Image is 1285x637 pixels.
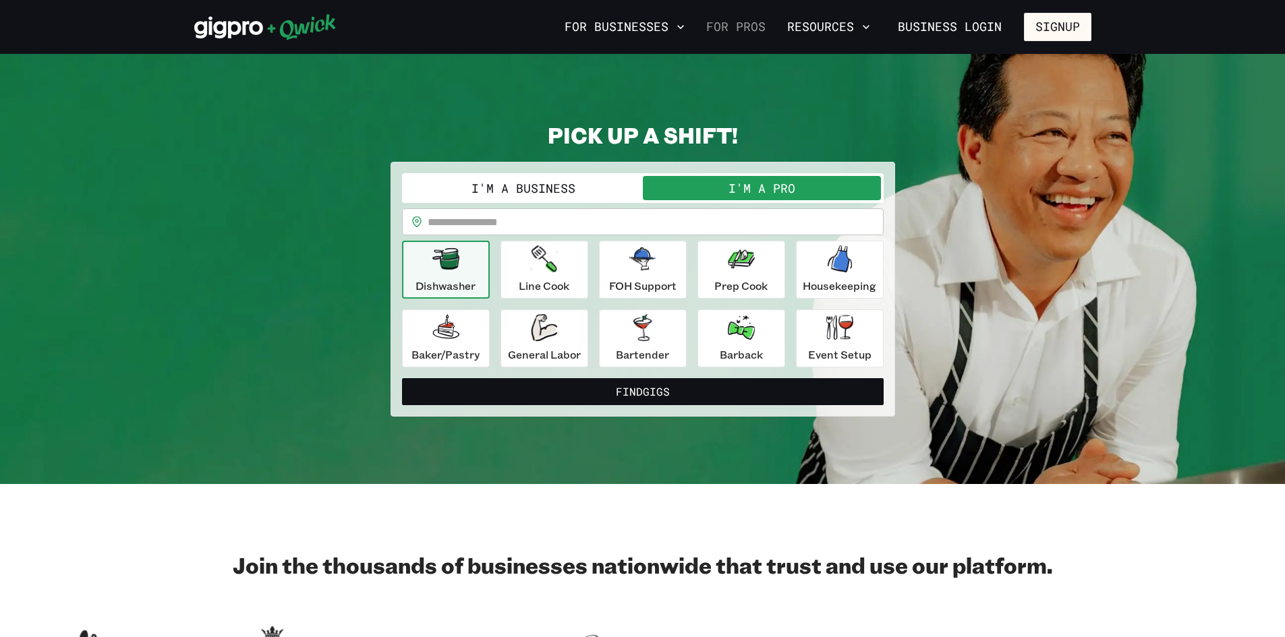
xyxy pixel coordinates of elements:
[616,346,669,363] p: Bartender
[697,309,785,367] button: Barback
[643,176,881,200] button: I'm a Pro
[1024,13,1091,41] button: Signup
[402,378,884,405] button: FindGigs
[402,309,490,367] button: Baker/Pastry
[609,278,677,294] p: FOH Support
[886,13,1013,41] a: Business Login
[559,16,690,38] button: For Businesses
[391,121,895,148] h2: PICK UP A SHIFT!
[697,241,785,299] button: Prep Cook
[519,278,569,294] p: Line Cook
[714,278,768,294] p: Prep Cook
[808,346,872,363] p: Event Setup
[782,16,876,38] button: Resources
[701,16,771,38] a: For Pros
[599,309,687,367] button: Bartender
[803,278,876,294] p: Housekeeping
[411,346,480,363] p: Baker/Pastry
[501,241,588,299] button: Line Cook
[194,551,1091,578] h2: Join the thousands of businesses nationwide that trust and use our platform.
[508,346,581,363] p: General Labor
[796,241,884,299] button: Housekeeping
[599,241,687,299] button: FOH Support
[402,241,490,299] button: Dishwasher
[405,176,643,200] button: I'm a Business
[501,309,588,367] button: General Labor
[416,278,476,294] p: Dishwasher
[796,309,884,367] button: Event Setup
[720,346,763,363] p: Barback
